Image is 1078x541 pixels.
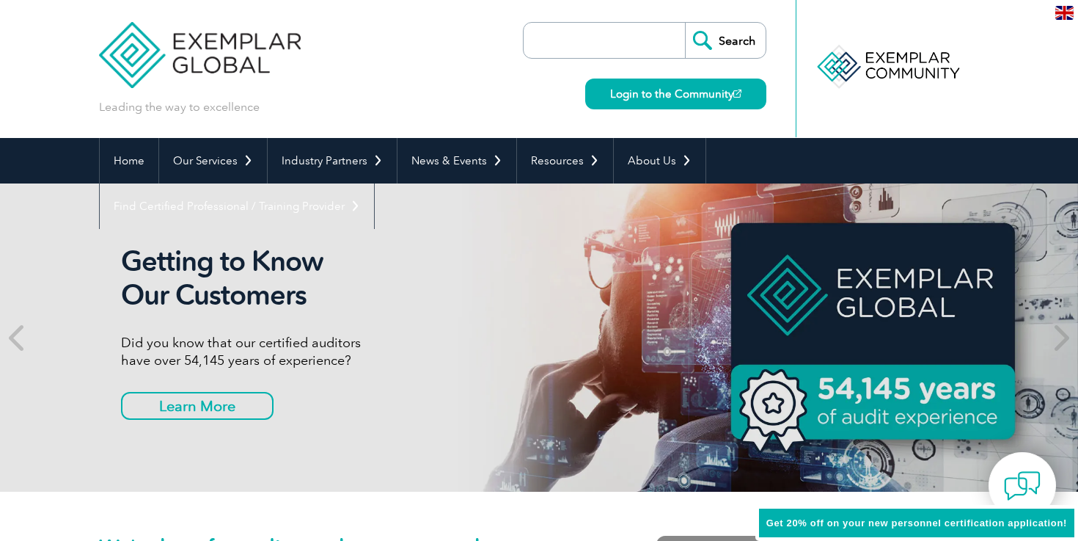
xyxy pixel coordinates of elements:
[614,138,705,184] a: About Us
[585,79,766,109] a: Login to the Community
[268,138,397,184] a: Industry Partners
[1055,6,1074,20] img: en
[733,90,741,98] img: open_square.png
[685,23,766,58] input: Search
[100,138,158,184] a: Home
[121,244,671,312] h2: Getting to Know Our Customers
[121,334,671,369] p: Did you know that our certified auditors have over 54,145 years of experience?
[121,392,274,420] a: Learn More
[397,138,516,184] a: News & Events
[517,138,613,184] a: Resources
[159,138,267,184] a: Our Services
[1004,468,1041,504] img: contact-chat.png
[766,518,1067,529] span: Get 20% off on your new personnel certification application!
[100,184,374,229] a: Find Certified Professional / Training Provider
[99,99,260,115] p: Leading the way to excellence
